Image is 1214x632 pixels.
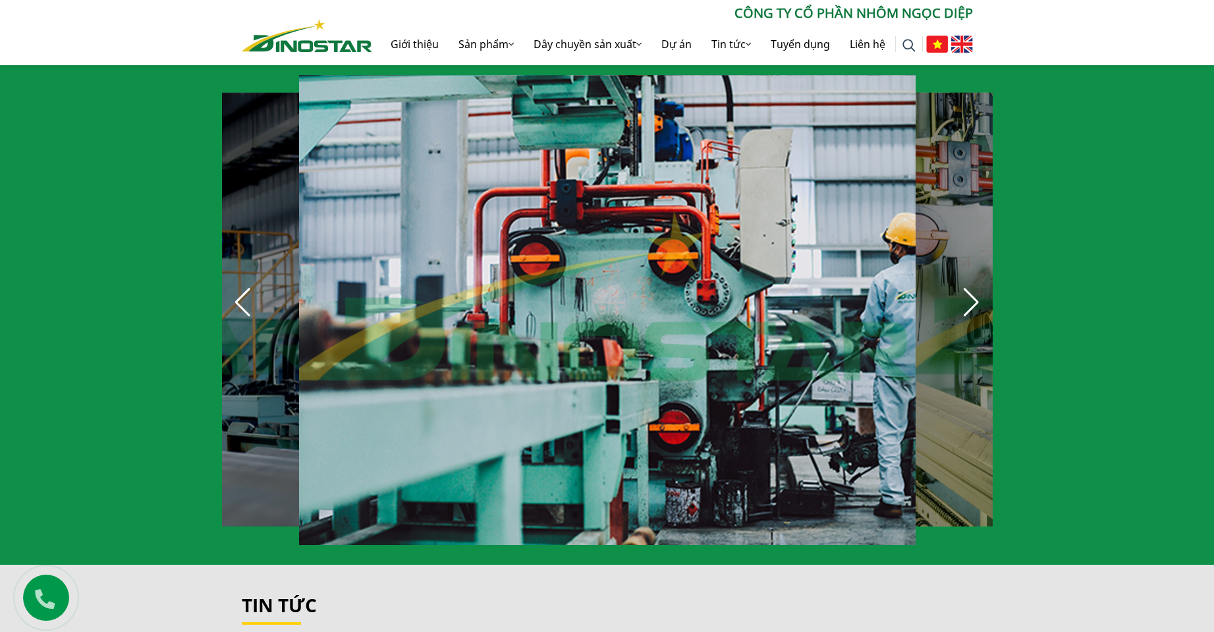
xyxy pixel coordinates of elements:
div: 15 / 30 [299,75,916,546]
img: search [902,39,916,52]
div: Next slide [957,288,986,317]
img: Tiếng Việt [926,36,948,53]
a: Tuyển dụng [761,23,840,65]
a: Tin tức [242,592,317,618]
img: English [951,36,973,53]
a: Tin tức [702,23,761,65]
a: Giới thiệu [381,23,449,65]
a: Nhôm Dinostar [242,16,372,51]
a: Dây chuyền sản xuất [524,23,651,65]
img: Nhôm Dinostar [242,19,372,52]
div: Previous slide [229,288,258,317]
a: Dự án [651,23,702,65]
p: CÔNG TY CỔ PHẦN NHÔM NGỌC DIỆP [372,3,973,23]
a: Sản phẩm [449,23,524,65]
a: Liên hệ [840,23,895,65]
